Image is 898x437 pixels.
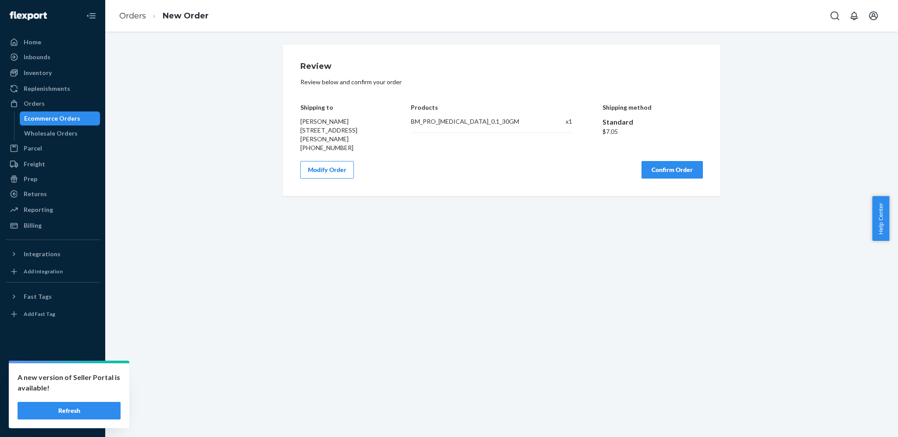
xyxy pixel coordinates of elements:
[24,114,80,123] div: Ecommerce Orders
[119,11,146,21] a: Orders
[5,307,100,321] a: Add Fast Tag
[5,66,100,80] a: Inventory
[24,68,52,77] div: Inventory
[82,7,100,25] button: Close Navigation
[18,372,121,393] p: A new version of Seller Portal is available!
[641,161,703,179] button: Confirm Order
[10,11,47,20] img: Flexport logo
[5,141,100,155] a: Parcel
[24,205,53,214] div: Reporting
[5,265,100,279] a: Add Integration
[20,126,100,140] a: Wholesale Orders
[602,117,703,127] div: Standard
[24,175,37,183] div: Prep
[5,35,100,49] a: Home
[5,383,100,397] a: Talk to Support
[24,250,61,258] div: Integrations
[300,118,357,143] span: [PERSON_NAME] [STREET_ADDRESS][PERSON_NAME]
[24,53,50,61] div: Inbounds
[24,268,63,275] div: Add Integration
[24,221,42,230] div: Billing
[411,117,538,126] div: BM_PRO_[MEDICAL_DATA]_0.1_30GM
[872,196,889,241] button: Help Center
[5,82,100,96] a: Replenishments
[602,127,703,136] div: $7.05
[20,111,100,125] a: Ecommerce Orders
[112,3,216,29] ol: breadcrumbs
[5,187,100,201] a: Returns
[24,190,47,198] div: Returns
[5,247,100,261] button: Integrations
[5,157,100,171] a: Freight
[5,398,100,412] a: Help Center
[24,160,45,168] div: Freight
[5,50,100,64] a: Inbounds
[24,310,55,318] div: Add Fast Tag
[547,117,572,126] div: x 1
[300,78,703,86] p: Review below and confirm your order
[845,7,863,25] button: Open notifications
[24,144,42,153] div: Parcel
[5,368,100,382] a: Settings
[300,104,381,111] h4: Shipping to
[24,38,41,47] div: Home
[411,104,572,111] h4: Products
[5,97,100,111] a: Orders
[300,62,703,71] h1: Review
[826,7,844,25] button: Open Search Box
[24,129,78,138] div: Wholesale Orders
[24,84,70,93] div: Replenishments
[5,290,100,304] button: Fast Tags
[5,412,100,426] button: Give Feedback
[163,11,209,21] a: New Order
[5,203,100,217] a: Reporting
[865,7,882,25] button: Open account menu
[24,99,45,108] div: Orders
[300,161,354,179] button: Modify Order
[602,104,703,111] h4: Shipping method
[300,143,381,152] div: [PHONE_NUMBER]
[5,218,100,233] a: Billing
[5,172,100,186] a: Prep
[18,402,121,419] button: Refresh
[24,292,52,301] div: Fast Tags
